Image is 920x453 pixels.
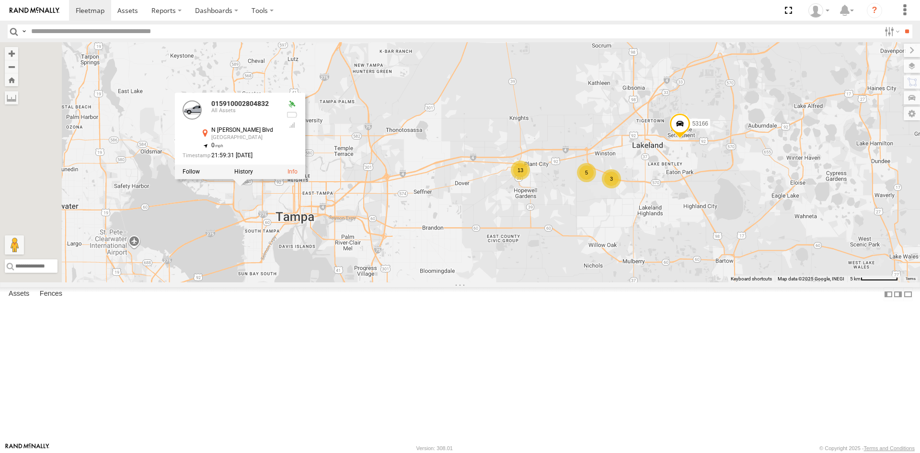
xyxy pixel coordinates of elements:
[5,443,49,453] a: Visit our Website
[893,287,903,301] label: Dock Summary Table to the Right
[602,169,621,188] div: 3
[731,276,772,282] button: Keyboard shortcuts
[850,276,861,281] span: 5 km
[5,47,18,60] button: Zoom in
[20,24,28,38] label: Search Query
[847,276,901,282] button: Map Scale: 5 km per 74 pixels
[287,168,298,175] a: View Asset Details
[778,276,844,281] span: Map data ©2025 Google, INEGI
[904,107,920,120] label: Map Settings
[211,135,278,140] div: [GEOGRAPHIC_DATA]
[692,120,708,127] span: 53166
[884,287,893,301] label: Dock Summary Table to the Left
[903,287,913,301] label: Hide Summary Table
[4,288,34,301] label: Assets
[5,91,18,105] label: Measure
[416,445,453,451] div: Version: 308.01
[35,288,67,301] label: Fences
[867,3,882,18] i: ?
[211,100,269,108] a: 015910002804832
[183,101,202,120] a: View Asset Details
[234,168,253,175] label: View Asset History
[906,277,916,281] a: Terms (opens in new tab)
[511,161,530,180] div: 13
[286,101,298,108] div: Valid GPS Fix
[286,121,298,129] div: Last Event GSM Signal Strength
[5,235,24,255] button: Drag Pegman onto the map to open Street View
[577,163,596,182] div: 5
[10,7,59,14] img: rand-logo.svg
[5,60,18,73] button: Zoom out
[183,168,200,175] label: Realtime tracking of Asset
[819,445,915,451] div: © Copyright 2025 -
[864,445,915,451] a: Terms and Conditions
[211,128,278,134] div: N [PERSON_NAME] Blvd
[881,24,901,38] label: Search Filter Options
[286,111,298,118] div: No battery health information received from this device.
[211,142,223,149] span: 0
[5,73,18,86] button: Zoom Home
[183,152,278,159] div: Date/time of location update
[211,108,278,114] div: All Assets
[805,3,833,18] div: Robert Robinson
